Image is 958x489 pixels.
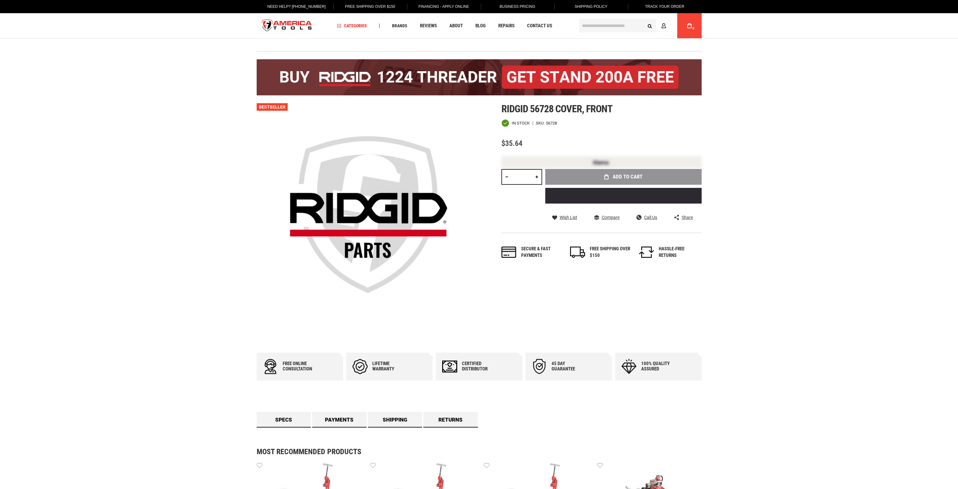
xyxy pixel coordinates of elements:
[257,103,479,326] img: main product photo
[644,20,656,32] button: Search
[473,22,489,30] a: Blog
[501,139,522,148] span: $35.64
[368,412,422,428] a: Shipping
[693,27,694,30] span: 0
[527,24,552,28] span: Contact Us
[512,121,530,125] span: In stock
[682,215,693,220] span: Share
[498,24,515,28] span: Repairs
[659,246,699,259] div: HASSLE-FREE RETURNS
[475,24,486,28] span: Blog
[389,22,410,30] a: Brands
[552,215,577,220] a: Wish List
[372,361,410,372] div: Lifetime warranty
[417,22,440,30] a: Reviews
[420,24,437,28] span: Reviews
[312,412,367,428] a: Payments
[552,361,589,372] div: 45 day Guarantee
[644,215,657,220] span: Call Us
[257,412,311,428] a: Specs
[392,24,407,28] span: Brands
[536,121,546,125] strong: SKU
[521,246,562,259] div: Secure & fast payments
[257,448,680,455] strong: Most Recommended Products
[636,215,657,220] a: Call Us
[423,412,478,428] a: Returns
[641,361,679,372] div: 100% quality assured
[462,361,500,372] div: Certified Distributor
[501,247,516,258] img: payments
[639,247,654,258] img: returns
[449,24,463,28] span: About
[283,361,320,372] div: Free online consultation
[257,14,317,38] img: America Tools
[590,246,631,259] div: FREE SHIPPING OVER $150
[570,247,585,258] img: shipping
[594,215,620,220] a: Compare
[257,14,317,38] a: store logo
[334,22,370,30] a: Categories
[546,121,557,125] div: 56728
[447,22,466,30] a: About
[602,215,620,220] span: Compare
[560,215,577,220] span: Wish List
[575,4,608,9] span: Shipping Policy
[495,22,517,30] a: Repairs
[683,13,695,38] a: 0
[501,103,613,115] span: Ridgid 56728 cover, front
[257,59,702,95] img: BOGO: Buy the RIDGID® 1224 Threader (26092), get the 92467 200A Stand FREE!
[524,22,555,30] a: Contact Us
[337,24,367,28] span: Categories
[501,119,530,127] div: Availability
